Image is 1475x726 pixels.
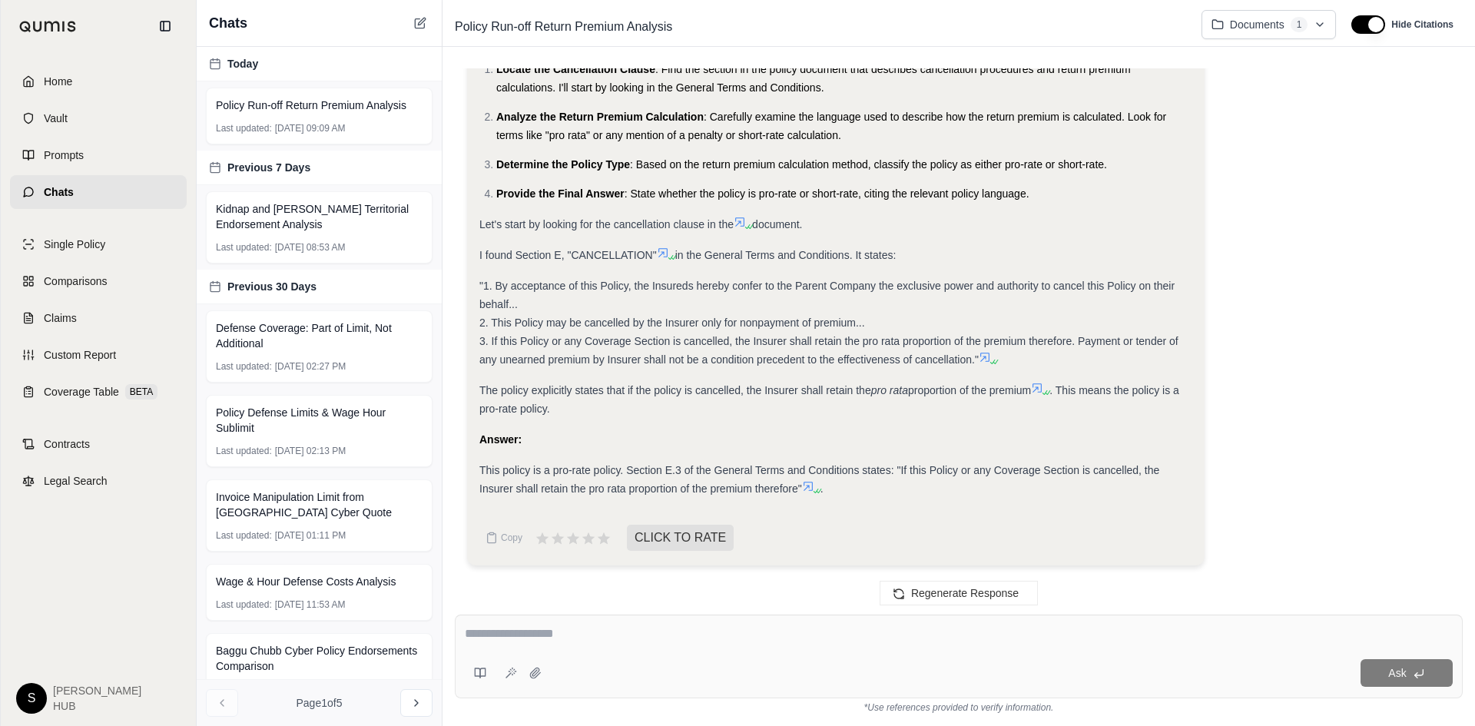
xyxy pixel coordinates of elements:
a: Prompts [10,138,187,172]
span: proportion of the premium [908,384,1031,396]
button: Documents1 [1202,10,1337,39]
span: Copy [501,532,522,544]
span: 1 [1291,17,1308,32]
span: : State whether the policy is pro-rate or short-rate, citing the relevant policy language. [625,187,1029,200]
button: Regenerate Response [880,581,1038,605]
span: Kidnap and [PERSON_NAME] Territorial Endorsement Analysis [216,201,423,232]
a: Custom Report [10,338,187,372]
span: Single Policy [44,237,105,252]
span: [DATE] 01:11 PM [275,529,346,542]
span: Invoice Manipulation Limit from [GEOGRAPHIC_DATA] Cyber Quote [216,489,423,520]
span: Policy Run-off Return Premium Analysis [216,98,406,113]
span: Locate the Cancellation Clause [496,63,655,75]
span: Policy Defense Limits & Wage Hour Sublimit [216,405,423,436]
span: The policy explicitly states that if the policy is cancelled, the Insurer shall retain the [479,384,871,396]
button: New Chat [411,14,429,32]
a: Home [10,65,187,98]
button: Collapse sidebar [153,14,177,38]
span: Analyze the Return Premium Calculation [496,111,704,123]
span: Wage & Hour Defense Costs Analysis [216,574,396,589]
div: Edit Title [449,15,1189,39]
span: Last updated: [216,529,272,542]
span: . This means the policy is a pro-rate policy. [479,384,1179,415]
span: Regenerate Response [911,587,1019,599]
em: pro rata [871,384,908,396]
span: Today [227,56,258,71]
span: CLICK TO RATE [627,525,734,551]
span: BETA [125,384,157,399]
span: I found Section E, "CANCELLATION" [479,249,657,261]
button: Ask [1361,659,1453,687]
span: document. [752,218,802,230]
span: : Based on the return premium calculation method, classify the policy as either pro-rate or short... [630,158,1107,171]
span: Let's start by looking for the cancellation clause in the [479,218,734,230]
span: Baggu Chubb Cyber Policy Endorsements Comparison [216,643,423,674]
span: 2. This Policy may be cancelled by the Insurer only for nonpayment of premium... [479,317,865,329]
span: [DATE] 02:27 PM [275,360,346,373]
div: *Use references provided to verify information. [455,698,1463,714]
span: . [820,482,824,495]
span: 3. If this Policy or any Coverage Section is cancelled, the Insurer shall retain the pro rata pro... [479,335,1178,366]
span: This policy is a pro-rate policy. Section E.3 of the General Terms and Conditions states: "If thi... [479,464,1159,495]
span: Last updated: [216,445,272,457]
span: Last updated: [216,241,272,254]
img: Qumis Logo [19,21,77,32]
span: Last updated: [216,360,272,373]
span: Claims [44,310,77,326]
span: Coverage Table [44,384,119,399]
div: S [16,683,47,714]
span: Custom Report [44,347,116,363]
span: Determine the Policy Type [496,158,630,171]
span: in the General Terms and Conditions. It states: [675,249,897,261]
a: Claims [10,301,187,335]
a: Comparisons [10,264,187,298]
span: [DATE] 09:09 AM [275,122,346,134]
span: Ask [1388,667,1406,679]
span: Previous 30 Days [227,279,317,294]
span: Contracts [44,436,90,452]
a: Legal Search [10,464,187,498]
a: Vault [10,101,187,135]
a: Contracts [10,427,187,461]
strong: Answer: [479,433,522,446]
span: [DATE] 02:13 PM [275,445,346,457]
span: [DATE] 08:53 AM [275,241,346,254]
span: Home [44,74,72,89]
span: Chats [44,184,74,200]
span: Previous 7 Days [227,160,310,175]
span: Prompts [44,148,84,163]
span: Last updated: [216,598,272,611]
span: "1. By acceptance of this Policy, the Insureds hereby confer to the Parent Company the exclusive ... [479,280,1175,310]
a: Coverage TableBETA [10,375,187,409]
span: Policy Run-off Return Premium Analysis [449,15,678,39]
span: Provide the Final Answer [496,187,625,200]
a: Single Policy [10,227,187,261]
span: Chats [209,12,247,34]
span: Comparisons [44,273,107,289]
span: Hide Citations [1391,18,1453,31]
span: Documents [1230,17,1284,32]
span: [DATE] 11:53 AM [275,598,346,611]
span: : Find the section in the policy document that describes cancellation procedures and return premi... [496,63,1131,94]
button: Copy [479,522,529,553]
a: Chats [10,175,187,209]
span: Page 1 of 5 [297,695,343,711]
span: Defense Coverage: Part of Limit, Not Additional [216,320,423,351]
span: HUB [53,698,141,714]
span: [PERSON_NAME] [53,683,141,698]
span: Last updated: [216,122,272,134]
span: Vault [44,111,68,126]
span: : Carefully examine the language used to describe how the return premium is calculated. Look for ... [496,111,1166,141]
span: Legal Search [44,473,108,489]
